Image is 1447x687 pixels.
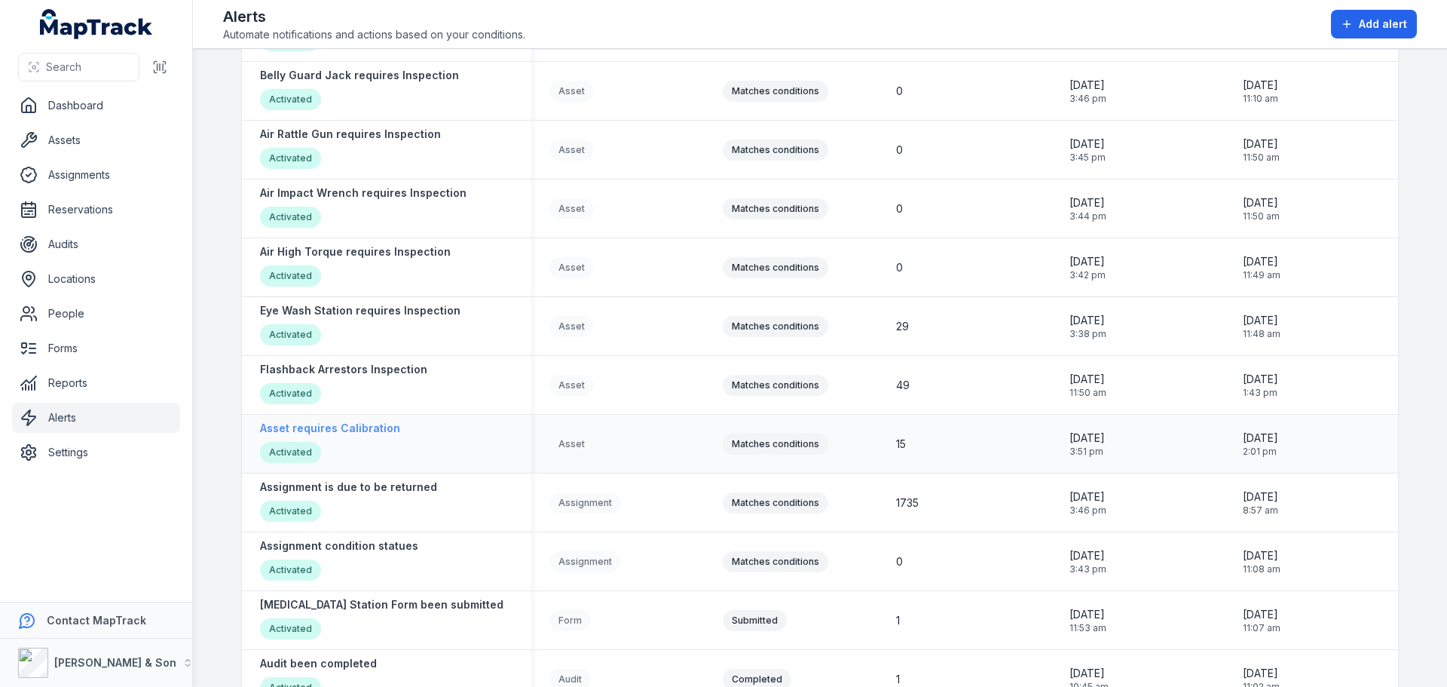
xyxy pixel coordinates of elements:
[896,672,900,687] span: 1
[549,375,594,396] div: Asset
[260,127,441,173] a: Air Rattle Gun requires InspectionActivated
[12,229,180,259] a: Audits
[1069,93,1106,105] span: 3:46 pm
[1243,607,1280,622] span: [DATE]
[260,303,460,349] a: Eye Wash Station requires InspectionActivated
[1243,563,1280,575] span: 11:08 am
[1069,78,1106,93] span: [DATE]
[549,551,621,572] div: Assignment
[1069,607,1106,622] span: [DATE]
[549,316,594,337] div: Asset
[12,333,180,363] a: Forms
[46,60,81,75] span: Search
[260,538,418,584] a: Assignment condition statuesActivated
[549,198,594,219] div: Asset
[723,316,828,337] div: Matches conditions
[1069,607,1106,634] time: 16/04/2025, 11:53:40 am
[1243,313,1280,328] span: [DATE]
[896,143,903,158] span: 0
[260,421,400,436] strong: Asset requires Calibration
[1243,254,1280,281] time: 12/05/2025, 11:49:38 am
[260,618,321,639] div: Activated
[896,378,910,393] span: 49
[1069,195,1106,222] time: 02/05/2025, 3:44:06 pm
[549,434,594,455] div: Asset
[1069,446,1105,458] span: 3:51 pm
[1243,622,1280,634] span: 11:07 am
[1243,78,1278,105] time: 10/06/2025, 11:10:48 am
[12,264,180,294] a: Locations
[1069,563,1106,575] span: 3:43 pm
[1243,93,1278,105] span: 11:10 am
[723,81,828,102] div: Matches conditions
[896,319,909,334] span: 29
[260,127,441,142] strong: Air Rattle Gun requires Inspection
[1243,152,1280,164] span: 11:50 am
[1069,269,1106,281] span: 3:42 pm
[260,362,427,408] a: Flashback Arrestors InspectionActivated
[1243,446,1278,458] span: 2:01 pm
[260,244,451,290] a: Air High Torque requires InspectionActivated
[12,403,180,433] a: Alerts
[1243,328,1280,340] span: 11:48 am
[1069,431,1105,446] span: [DATE]
[260,148,321,169] div: Activated
[12,299,180,329] a: People
[1069,254,1106,269] span: [DATE]
[1243,254,1280,269] span: [DATE]
[1243,548,1280,575] time: 22/04/2025, 11:08:43 am
[260,68,459,114] a: Belly Guard Jack requires InspectionActivated
[549,492,621,514] div: Assignment
[1069,622,1106,634] span: 11:53 am
[1243,489,1278,517] time: 11/07/2025, 8:57:14 am
[260,207,321,228] div: Activated
[723,198,828,219] div: Matches conditions
[12,437,180,468] a: Settings
[18,53,139,81] button: Search
[12,90,180,121] a: Dashboard
[1069,489,1106,505] span: [DATE]
[723,610,787,631] div: Submitted
[1243,489,1278,505] span: [DATE]
[896,554,903,569] span: 0
[223,27,525,42] span: Automate notifications and actions based on your conditions.
[1069,548,1106,575] time: 16/04/2025, 3:43:14 pm
[1069,136,1106,152] span: [DATE]
[260,383,321,404] div: Activated
[12,368,180,398] a: Reports
[723,257,828,278] div: Matches conditions
[1069,489,1106,517] time: 16/04/2025, 3:46:16 pm
[260,421,400,467] a: Asset requires CalibrationActivated
[1243,136,1280,152] span: [DATE]
[260,597,503,643] a: [MEDICAL_DATA] Station Form been submittedActivated
[260,480,437,526] a: Assignment is due to be returnedActivated
[896,495,919,511] span: 1735
[1069,431,1105,458] time: 16/04/2025, 3:51:59 pm
[1069,387,1106,399] span: 11:50 am
[1243,372,1278,387] span: [DATE]
[1069,372,1106,387] span: [DATE]
[47,614,146,627] strong: Contact MapTrack
[1069,548,1106,563] span: [DATE]
[723,140,828,161] div: Matches conditions
[723,434,828,455] div: Matches conditions
[1243,666,1280,681] span: [DATE]
[1243,195,1280,210] span: [DATE]
[1359,17,1407,32] span: Add alert
[549,257,594,278] div: Asset
[40,9,153,39] a: MapTrack
[1069,372,1106,399] time: 29/04/2025, 11:50:41 am
[260,186,467,201] strong: Air Impact Wrench requires Inspection
[1069,666,1109,681] span: [DATE]
[1243,387,1278,399] span: 1:43 pm
[12,160,180,190] a: Assignments
[896,84,903,99] span: 0
[260,538,418,554] strong: Assignment condition statues
[1243,269,1280,281] span: 11:49 am
[723,551,828,572] div: Matches conditions
[260,324,321,345] div: Activated
[1069,313,1106,328] span: [DATE]
[549,610,591,631] div: Form
[1243,136,1280,164] time: 12/05/2025, 11:50:32 am
[260,362,427,377] strong: Flashback Arrestors Inspection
